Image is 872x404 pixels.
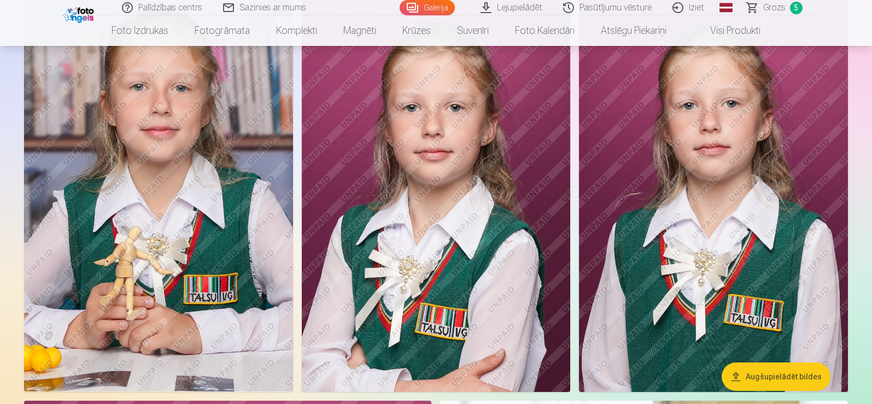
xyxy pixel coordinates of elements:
[588,15,680,46] a: Atslēgu piekariņi
[330,15,389,46] a: Magnēti
[722,362,830,391] button: Augšupielādēt bildes
[680,15,774,46] a: Visi produkti
[98,15,182,46] a: Foto izdrukas
[63,4,97,23] img: /fa1
[502,15,588,46] a: Foto kalendāri
[790,2,803,14] span: 5
[263,15,330,46] a: Komplekti
[763,1,786,14] span: Grozs
[389,15,444,46] a: Krūzes
[182,15,263,46] a: Fotogrāmata
[444,15,502,46] a: Suvenīri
